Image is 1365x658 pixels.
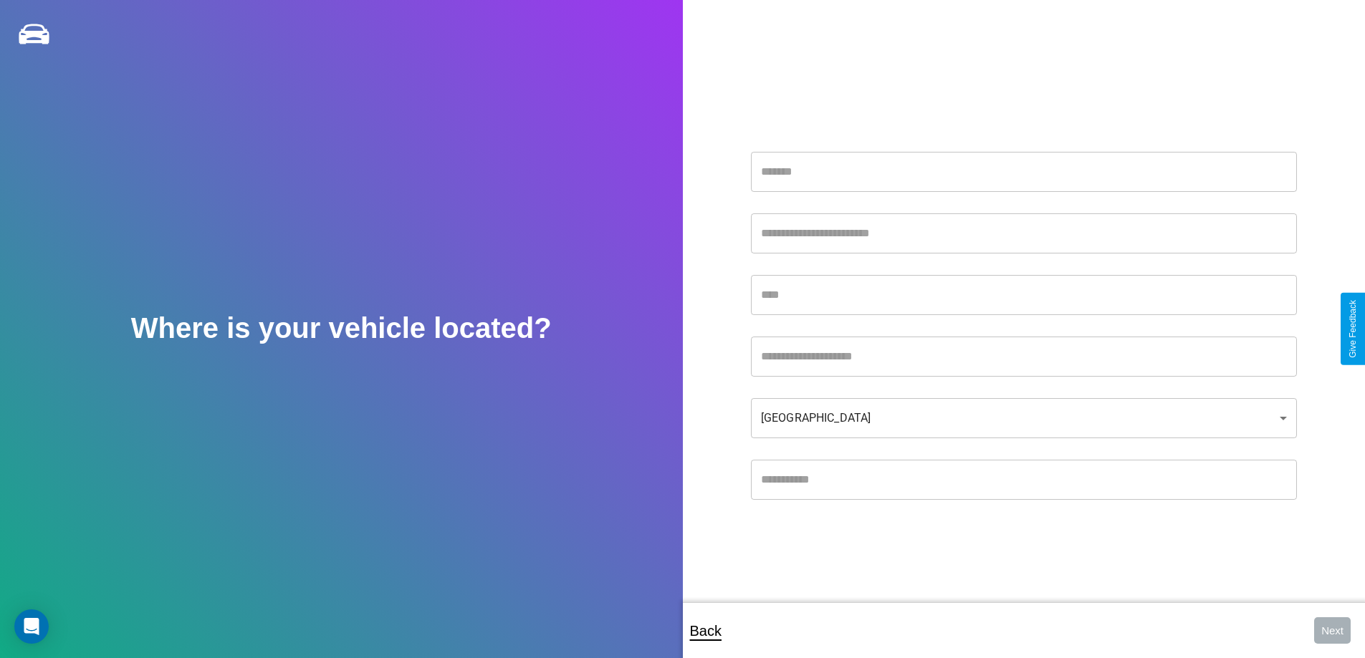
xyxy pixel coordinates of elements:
[1348,300,1358,358] div: Give Feedback
[1314,617,1351,644] button: Next
[131,312,552,344] h2: Where is your vehicle located?
[751,398,1297,438] div: [GEOGRAPHIC_DATA]
[690,618,722,644] p: Back
[14,609,49,644] div: Open Intercom Messenger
